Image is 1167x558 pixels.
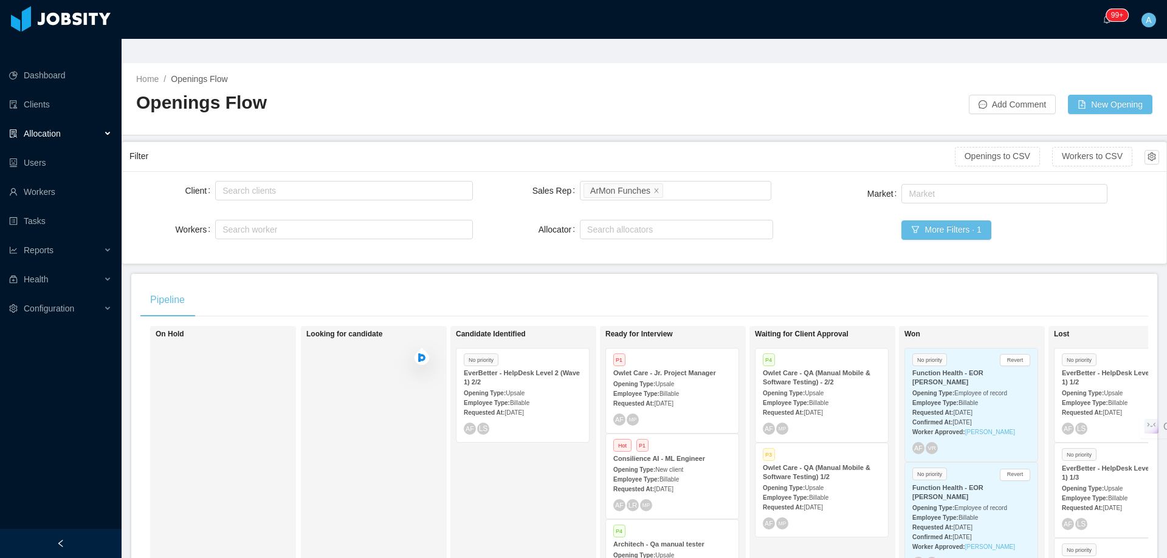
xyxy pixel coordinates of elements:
[219,183,225,198] input: Client
[156,330,326,339] h1: On Hold
[928,445,936,452] span: VR
[24,304,74,313] span: Configuration
[456,330,626,339] h1: Candidate Identified
[901,220,991,240] button: icon: filterMore Filters · 1
[969,95,1056,114] button: icon: messageAdd Comment
[912,400,959,406] strong: Employee Type:
[9,275,18,284] i: icon: medicine-box
[914,444,923,452] span: AF
[809,400,828,406] span: Billable
[57,539,65,548] i: icon: left
[24,129,61,138] span: Allocation
[1062,353,1096,366] span: No priority
[613,439,632,452] span: Hot
[805,485,824,491] span: Upsale
[613,466,655,473] strong: Opening Type:
[1104,485,1123,492] span: Upsale
[464,409,504,416] strong: Requested At:
[1145,150,1159,165] button: icon: setting
[629,417,636,422] span: MP
[1068,95,1152,114] button: icon: file-addNew Opening
[654,400,673,407] span: [DATE]
[9,246,18,254] i: icon: line-chart
[954,505,1007,511] span: Employee of record
[954,390,1007,396] span: Employee of record
[636,439,649,452] span: P1
[763,464,870,480] strong: Owlet Care - QA (Manual Mobile & Software Testing) 1/2
[912,409,953,416] strong: Requested At:
[613,369,716,376] strong: Owlet Care - Jr. Project Manager
[904,330,1075,339] h1: Won
[587,223,760,236] div: Search allocators
[912,369,983,386] strong: Function Health - EOR [PERSON_NAME]
[763,390,805,396] strong: Opening Type:
[613,486,654,492] strong: Requested At:
[615,416,624,423] span: AF
[804,504,822,511] span: [DATE]
[809,494,828,501] span: Billable
[654,486,673,492] span: [DATE]
[763,485,805,491] strong: Opening Type:
[952,419,971,426] span: [DATE]
[9,92,112,117] a: icon: auditClients
[171,74,227,84] span: Openings Flow
[613,525,625,537] span: P4
[9,151,112,175] a: icon: robotUsers
[763,504,804,511] strong: Requested At:
[583,222,590,237] input: Allocator
[804,409,822,416] span: [DATE]
[655,466,683,473] span: New client
[1103,409,1121,416] span: [DATE]
[9,180,112,204] a: icon: userWorkers
[532,186,580,196] label: Sales Rep
[955,147,1040,166] button: Openings to CSV
[953,409,972,416] span: [DATE]
[953,524,972,531] span: [DATE]
[613,455,705,462] strong: Consilience AI - ML Engineer
[1103,505,1121,511] span: [DATE]
[912,543,965,550] strong: Worker Approved:
[136,74,159,84] a: Home
[642,502,650,508] span: MP
[965,429,1015,435] a: [PERSON_NAME]
[1146,13,1151,27] span: A
[1077,425,1086,433] span: LS
[763,400,809,406] strong: Employee Type:
[613,381,655,387] strong: Opening Type:
[479,424,488,432] span: LS
[912,524,953,531] strong: Requested At:
[912,468,947,480] span: No priority
[539,225,580,234] label: Allocator
[867,189,902,199] label: Market
[659,476,679,483] span: Billable
[164,74,166,84] span: /
[1062,543,1096,556] span: No priority
[912,505,954,511] strong: Opening Type:
[659,390,679,397] span: Billable
[779,426,786,431] span: MP
[653,187,659,194] i: icon: close
[613,390,659,397] strong: Employee Type:
[222,185,460,197] div: Search clients
[222,223,454,236] div: Search worker
[185,186,215,196] label: Client
[1000,354,1030,366] button: Revert
[1104,390,1123,396] span: Upsale
[9,304,18,313] i: icon: setting
[912,534,952,540] strong: Confirmed At:
[24,245,53,255] span: Reports
[1064,425,1072,432] span: AF
[763,353,775,366] span: P4
[504,409,523,416] span: [DATE]
[464,369,580,386] strong: EverBetter - HelpDesk Level 2 (Wave 1) 2/2
[912,419,952,426] strong: Confirmed At:
[1062,485,1104,492] strong: Opening Type:
[175,225,215,234] label: Workers
[1000,469,1030,481] button: Revert
[590,184,650,197] div: ArMon Funches
[909,188,1095,200] div: Market
[1062,390,1104,396] strong: Opening Type:
[959,514,978,521] span: Billable
[912,390,954,396] strong: Opening Type:
[655,381,674,387] span: Upsale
